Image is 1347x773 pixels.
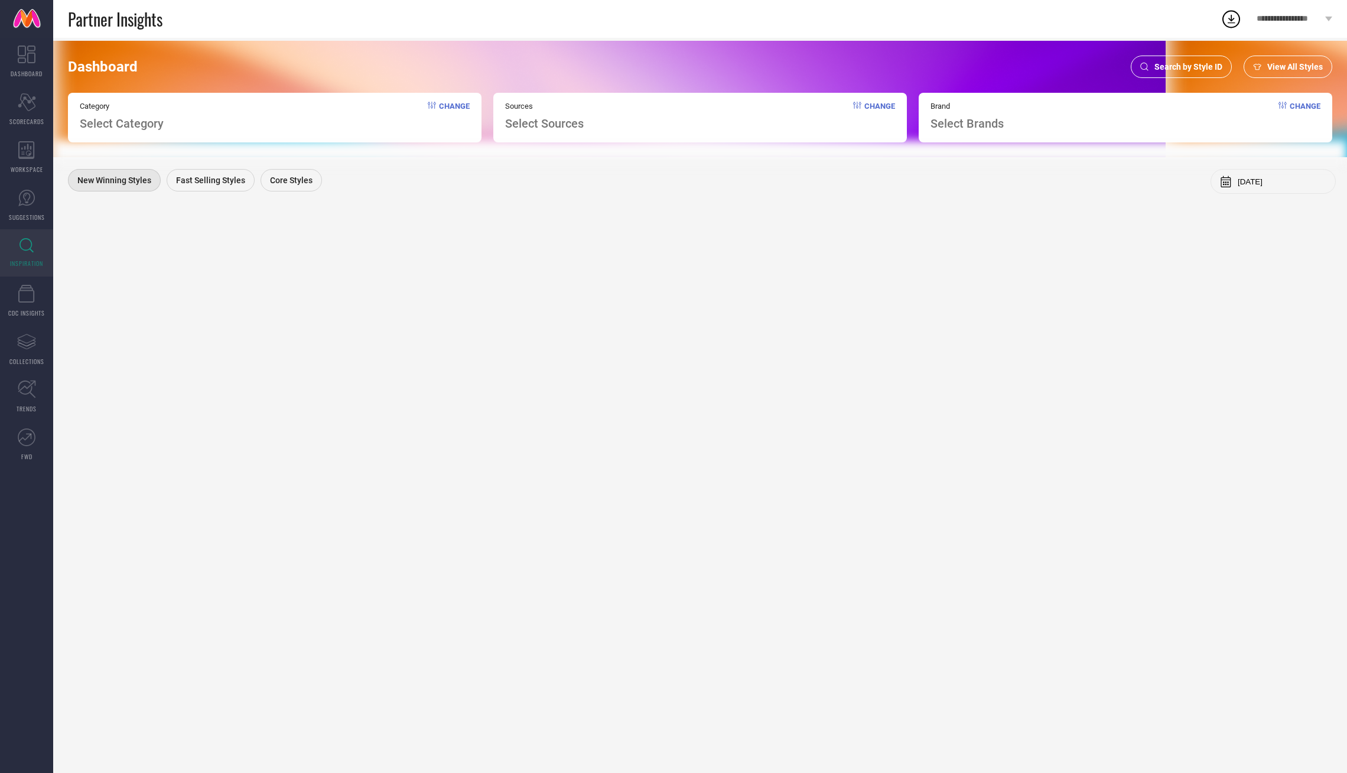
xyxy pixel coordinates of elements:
[176,176,245,185] span: Fast Selling Styles
[864,102,895,131] span: Change
[10,259,43,268] span: INSPIRATION
[930,116,1004,131] span: Select Brands
[9,117,44,126] span: SCORECARDS
[80,102,164,111] span: Category
[77,176,151,185] span: New Winning Styles
[1154,62,1222,72] span: Search by Style ID
[68,7,162,31] span: Partner Insights
[68,59,138,75] span: Dashboard
[1290,102,1320,131] span: Change
[17,404,37,413] span: TRENDS
[1238,177,1326,186] input: Select month
[1267,62,1323,72] span: View All Styles
[80,116,164,131] span: Select Category
[9,213,45,222] span: SUGGESTIONS
[21,452,32,461] span: FWD
[505,102,584,111] span: Sources
[270,176,313,185] span: Core Styles
[505,116,584,131] span: Select Sources
[9,357,44,366] span: COLLECTIONS
[11,165,43,174] span: WORKSPACE
[439,102,470,131] span: Change
[930,102,1004,111] span: Brand
[1221,8,1242,30] div: Open download list
[8,308,45,317] span: CDC INSIGHTS
[11,69,43,78] span: DASHBOARD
